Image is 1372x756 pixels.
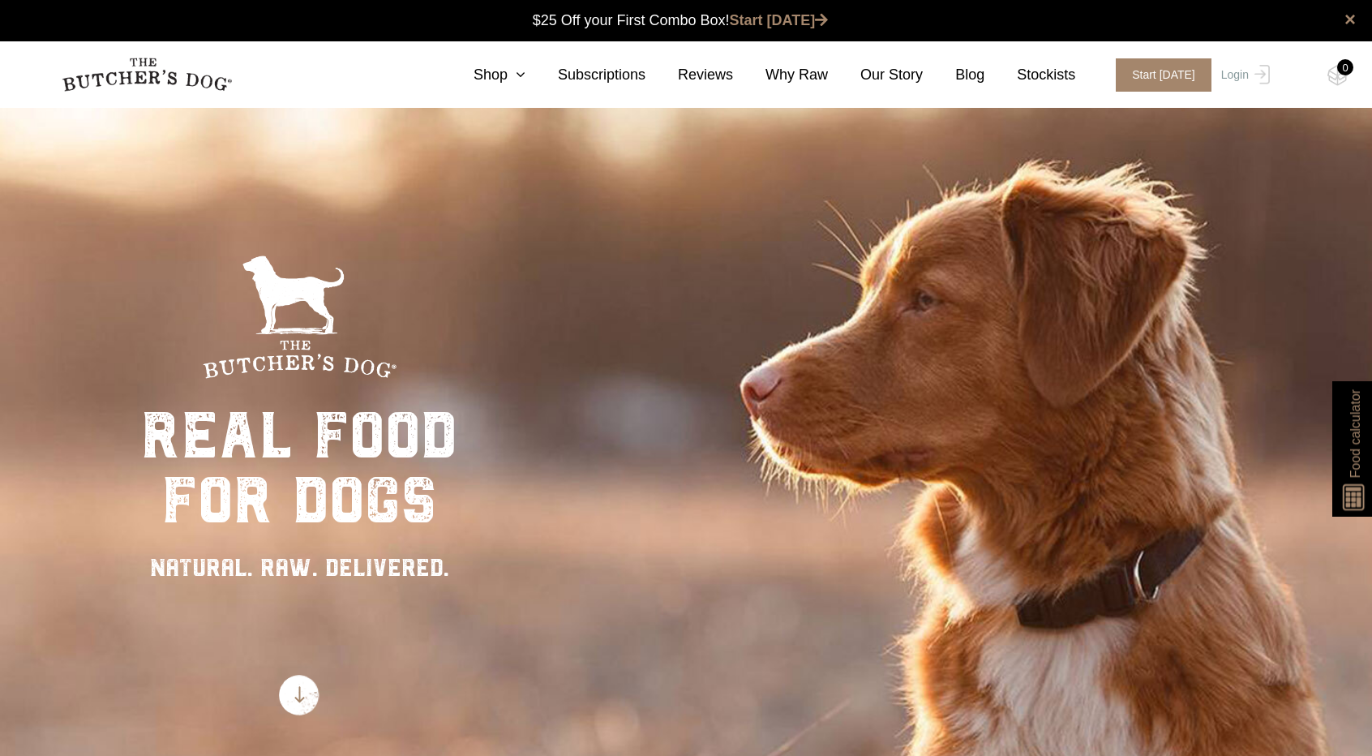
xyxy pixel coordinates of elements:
a: Shop [441,64,525,86]
div: NATURAL. RAW. DELIVERED. [141,549,457,586]
a: Blog [923,64,984,86]
a: Why Raw [733,64,828,86]
a: Subscriptions [525,64,645,86]
a: Stockists [984,64,1075,86]
a: Start [DATE] [1100,58,1217,92]
span: Start [DATE] [1116,58,1211,92]
a: close [1344,10,1356,29]
span: Food calculator [1345,389,1365,478]
a: Our Story [828,64,923,86]
div: 0 [1337,59,1353,75]
a: Login [1217,58,1270,92]
a: Reviews [645,64,733,86]
div: real food for dogs [141,403,457,533]
img: TBD_Cart-Empty.png [1327,65,1348,86]
a: Start [DATE] [730,12,829,28]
